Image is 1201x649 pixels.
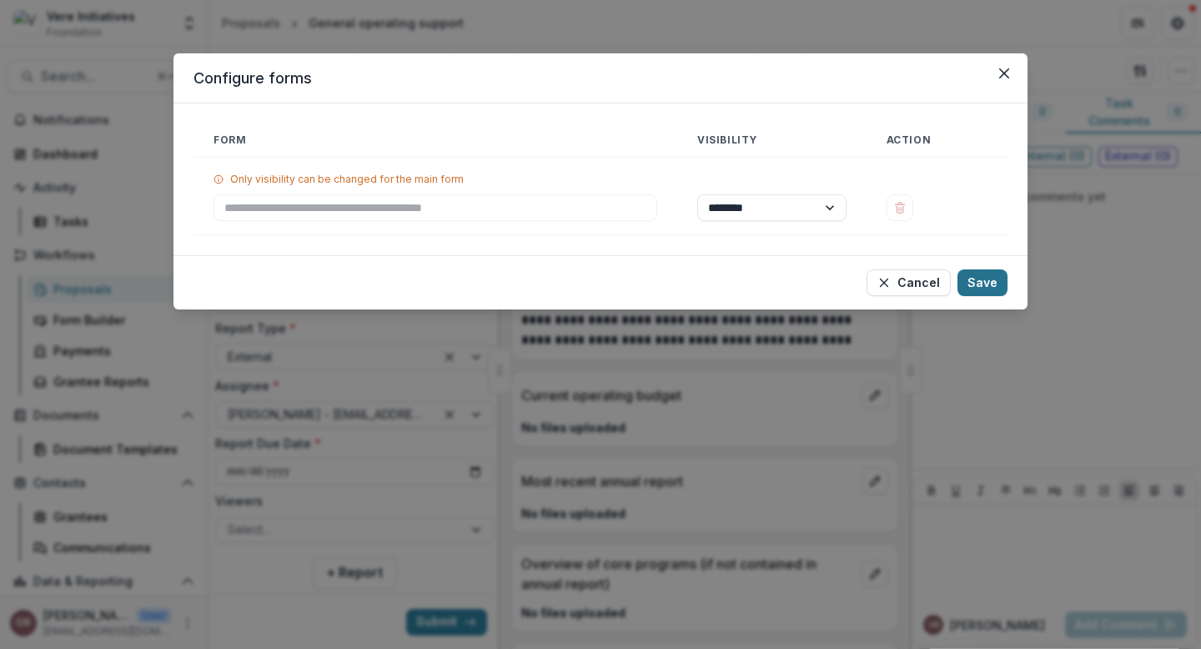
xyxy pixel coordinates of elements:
button: Close [991,60,1018,87]
header: Configure forms [173,53,1028,103]
th: Action [867,123,1008,158]
button: Delete Vere Initiatives - Documents & Narrative Upload [887,194,913,221]
th: Form [193,123,677,158]
button: Cancel [867,269,951,296]
p: Only visibility can be changed for the main form [230,171,464,188]
button: Save [957,269,1008,296]
th: Visibility [677,123,867,158]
